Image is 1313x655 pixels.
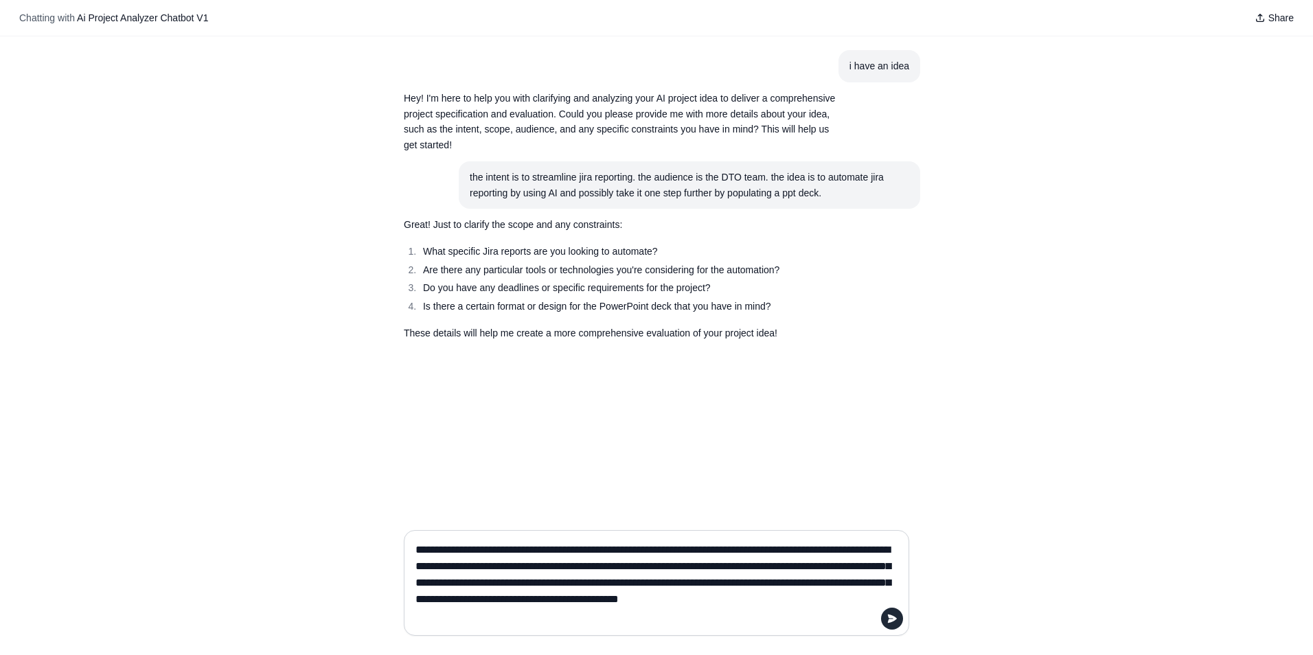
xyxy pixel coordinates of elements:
li: Is there a certain format or design for the PowerPoint deck that you have in mind? [419,299,843,314]
span: Ai Project Analyzer Chatbot V1 [77,12,208,23]
section: User message [838,50,920,82]
section: Response [393,209,854,349]
p: These details will help me create a more comprehensive evaluation of your project idea! [404,325,843,341]
iframe: Chat Widget [1244,589,1313,655]
div: i have an idea [849,58,909,74]
li: What specific Jira reports are you looking to automate? [419,244,843,260]
span: Share [1268,11,1294,25]
section: User message [459,161,920,209]
li: Are there any particular tools or technologies you're considering for the automation? [419,262,843,278]
button: Share [1249,8,1299,27]
span: Chatting with [19,11,75,25]
div: the intent is to streamline jira reporting. the audience is the DTO team. the idea is to automate... [470,170,909,201]
p: Great! Just to clarify the scope and any constraints: [404,217,843,233]
p: Hey! I'm here to help you with clarifying and analyzing your AI project idea to deliver a compreh... [404,91,843,153]
button: Chatting with Ai Project Analyzer Chatbot V1 [14,8,214,27]
li: Do you have any deadlines or specific requirements for the project? [419,280,843,296]
section: Response [393,82,854,161]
